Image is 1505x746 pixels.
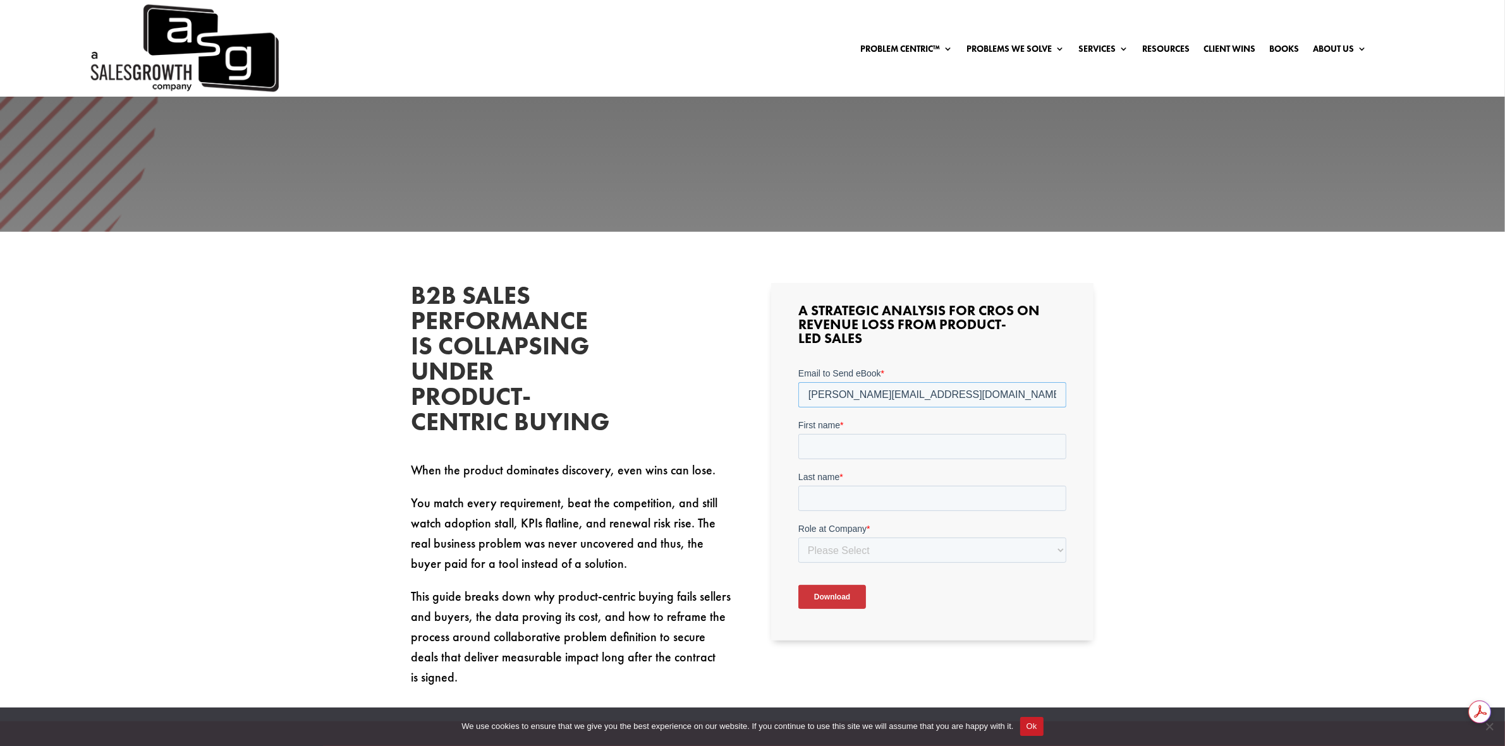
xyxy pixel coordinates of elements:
button: Ok [1020,717,1044,736]
span: We use cookies to ensure that we give you the best experience on our website. If you continue to ... [461,720,1013,733]
h3: A Strategic Analysis for CROs on Revenue Loss from Product-Led Sales [798,304,1066,352]
span: No [1483,720,1496,733]
p: When the product dominates discovery, even wins can lose. [411,460,734,493]
a: Problem Centric™ [860,44,953,58]
a: Client Wins [1203,44,1255,58]
a: Problems We Solve [966,44,1064,58]
a: Books [1269,44,1299,58]
a: Resources [1142,44,1190,58]
iframe: Form 0 [798,367,1066,620]
p: This guide breaks down why product-centric buying fails sellers and buyers, the data proving its ... [411,586,734,687]
a: About Us [1313,44,1367,58]
h2: B2B Sales Performance Is Collapsing Under Product-Centric Buying [411,283,601,441]
p: You match every requirement, beat the competition, and still watch adoption stall, KPIs flatline,... [411,493,734,586]
a: Services [1078,44,1128,58]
